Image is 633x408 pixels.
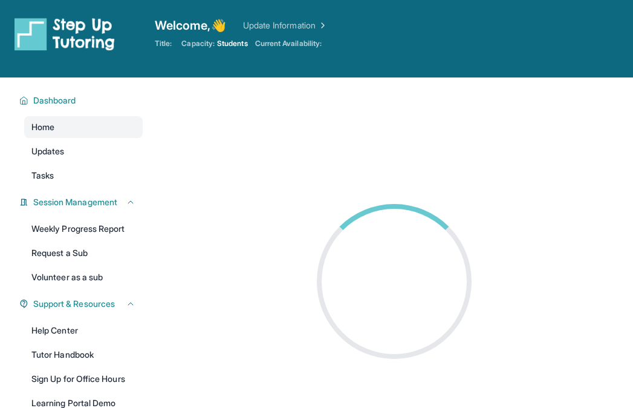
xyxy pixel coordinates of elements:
[28,196,135,208] button: Session Management
[28,94,135,107] button: Dashboard
[155,39,172,48] span: Title:
[24,266,143,288] a: Volunteer as a sub
[24,242,143,264] a: Request a Sub
[24,344,143,366] a: Tutor Handbook
[24,368,143,390] a: Sign Up for Office Hours
[31,145,65,157] span: Updates
[31,121,54,133] span: Home
[24,116,143,138] a: Home
[33,196,117,208] span: Session Management
[243,19,328,31] a: Update Information
[28,298,135,310] button: Support & Resources
[155,17,226,34] span: Welcome, 👋
[31,169,54,182] span: Tasks
[255,39,322,48] span: Current Availability:
[217,39,248,48] span: Students
[24,218,143,240] a: Weekly Progress Report
[24,165,143,186] a: Tasks
[24,140,143,162] a: Updates
[33,94,76,107] span: Dashboard
[33,298,115,310] span: Support & Resources
[181,39,215,48] span: Capacity:
[24,320,143,341] a: Help Center
[15,17,115,51] img: logo
[316,19,328,31] img: Chevron Right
